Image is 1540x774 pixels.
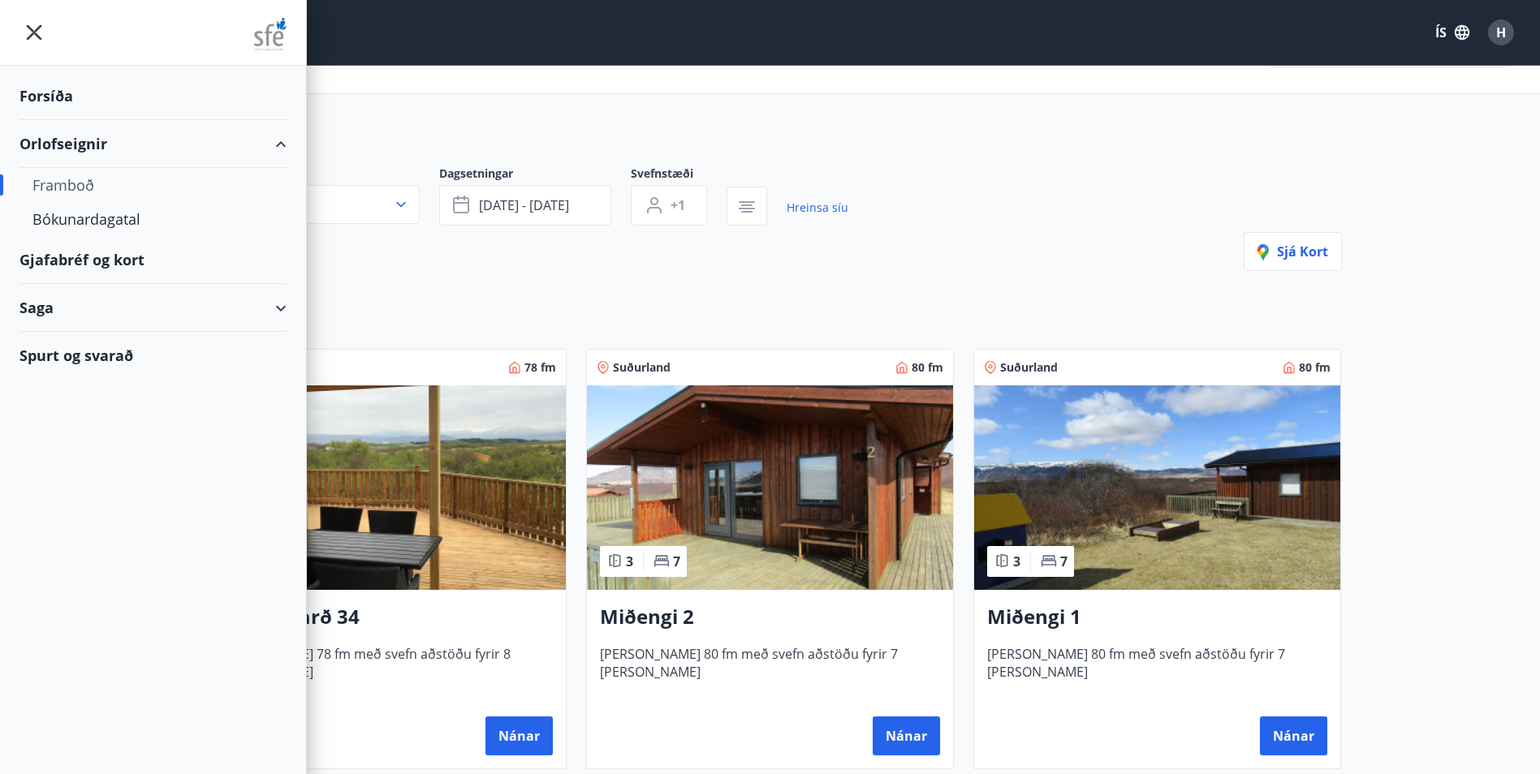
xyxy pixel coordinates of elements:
[213,645,553,699] span: [PERSON_NAME] 78 fm með svefn aðstöðu fyrir 8 [PERSON_NAME]
[912,359,943,376] span: 80 fm
[32,168,274,202] div: Framboð
[1013,553,1020,570] span: 3
[1496,24,1506,41] span: H
[1257,243,1328,260] span: Sjá kort
[213,603,553,632] h3: Svignaskarð 34
[19,18,49,47] button: menu
[1060,553,1068,570] span: 7
[254,18,287,50] img: union_logo
[19,284,287,332] div: Saga
[671,196,685,214] span: +1
[199,166,439,185] span: Svæði
[631,185,707,226] button: +1
[1426,18,1478,47] button: ÍS
[1299,359,1331,376] span: 80 fm
[600,603,940,632] h3: Miðengi 2
[439,185,611,226] button: [DATE] - [DATE]
[19,332,287,379] div: Spurt og svarað
[787,190,848,226] a: Hreinsa síu
[199,185,420,224] button: Allt
[485,716,553,755] button: Nánar
[626,553,633,570] span: 3
[600,645,940,699] span: [PERSON_NAME] 80 fm með svefn aðstöðu fyrir 7 [PERSON_NAME]
[1000,359,1058,376] span: Suðurland
[32,202,274,236] div: Bókunardagatal
[1482,13,1521,52] button: H
[479,196,569,214] span: [DATE] - [DATE]
[613,359,671,376] span: Suðurland
[19,120,287,168] div: Orlofseignir
[439,166,631,185] span: Dagsetningar
[524,359,556,376] span: 78 fm
[873,716,940,755] button: Nánar
[19,236,287,284] div: Gjafabréf og kort
[673,553,680,570] span: 7
[19,72,287,120] div: Forsíða
[200,385,566,590] img: Paella dish
[987,645,1327,699] span: [PERSON_NAME] 80 fm með svefn aðstöðu fyrir 7 [PERSON_NAME]
[631,166,727,185] span: Svefnstæði
[987,603,1327,632] h3: Miðengi 1
[1244,232,1342,271] button: Sjá kort
[974,385,1340,590] img: Paella dish
[1260,716,1327,755] button: Nánar
[587,385,953,590] img: Paella dish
